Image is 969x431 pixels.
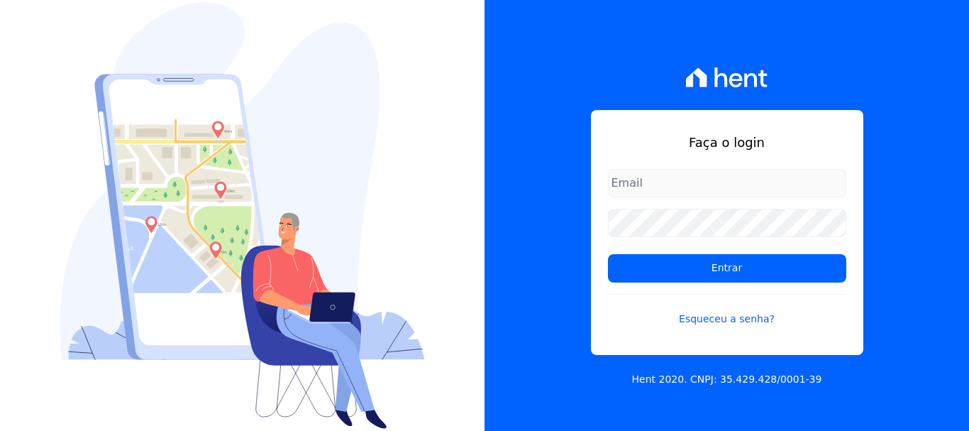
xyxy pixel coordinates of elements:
[60,2,425,429] img: Login
[632,372,822,387] p: Hent 2020. CNPJ: 35.429.428/0001-39
[608,294,846,327] a: Esqueceu a senha?
[608,169,846,197] input: Email
[608,133,846,152] h1: Faça o login
[608,254,846,283] input: Entrar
